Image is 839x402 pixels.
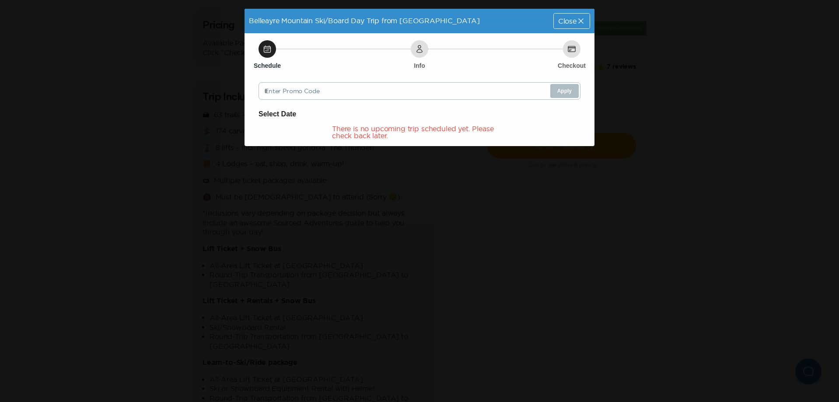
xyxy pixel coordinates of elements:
[249,17,479,24] span: Belleayre Mountain Ski/Board Day Trip from [GEOGRAPHIC_DATA]
[558,61,586,70] h6: Checkout
[414,61,425,70] h6: Info
[332,125,507,139] div: There is no upcoming trip scheduled yet. Please check back later.
[254,61,281,70] h6: Schedule
[558,17,577,24] span: Close
[259,108,580,120] h6: Select Date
